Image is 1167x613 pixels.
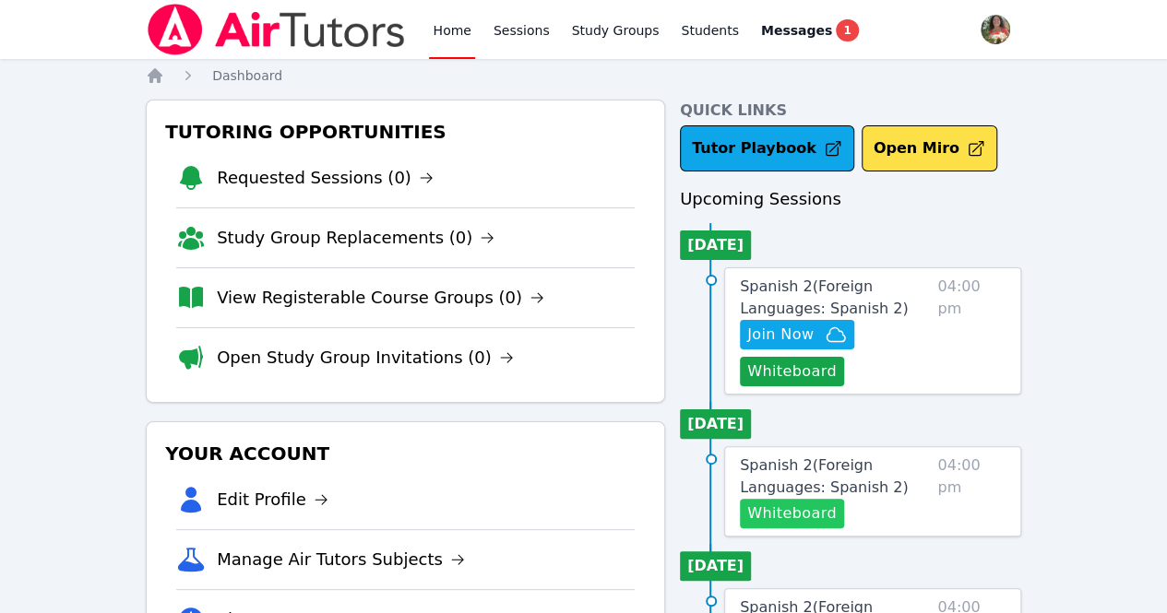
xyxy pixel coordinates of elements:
[217,547,465,572] a: Manage Air Tutors Subjects
[740,357,844,386] button: Whiteboard
[680,409,751,439] li: [DATE]
[740,456,908,496] span: Spanish 2 ( Foreign Languages: Spanish 2 )
[146,4,407,55] img: Air Tutors
[217,345,514,371] a: Open Study Group Invitations (0)
[862,125,997,171] button: Open Miro
[836,19,858,41] span: 1
[217,225,494,251] a: Study Group Replacements (0)
[217,487,328,513] a: Edit Profile
[740,277,908,317] span: Spanish 2 ( Foreign Languages: Spanish 2 )
[761,21,832,40] span: Messages
[212,66,282,85] a: Dashboard
[740,499,844,528] button: Whiteboard
[680,125,854,171] a: Tutor Playbook
[937,276,1006,386] span: 04:00 pm
[217,285,544,311] a: View Registerable Course Groups (0)
[740,454,930,499] a: Spanish 2(Foreign Languages: Spanish 2)
[937,454,1006,528] span: 04:00 pm
[680,230,751,260] li: [DATE]
[217,165,434,191] a: Requested Sessions (0)
[161,115,649,148] h3: Tutoring Opportunities
[680,100,1021,122] h4: Quick Links
[680,551,751,581] li: [DATE]
[740,276,930,320] a: Spanish 2(Foreign Languages: Spanish 2)
[680,186,1021,212] h3: Upcoming Sessions
[740,320,854,349] button: Join Now
[161,437,649,470] h3: Your Account
[146,66,1021,85] nav: Breadcrumb
[212,68,282,83] span: Dashboard
[747,324,814,346] span: Join Now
